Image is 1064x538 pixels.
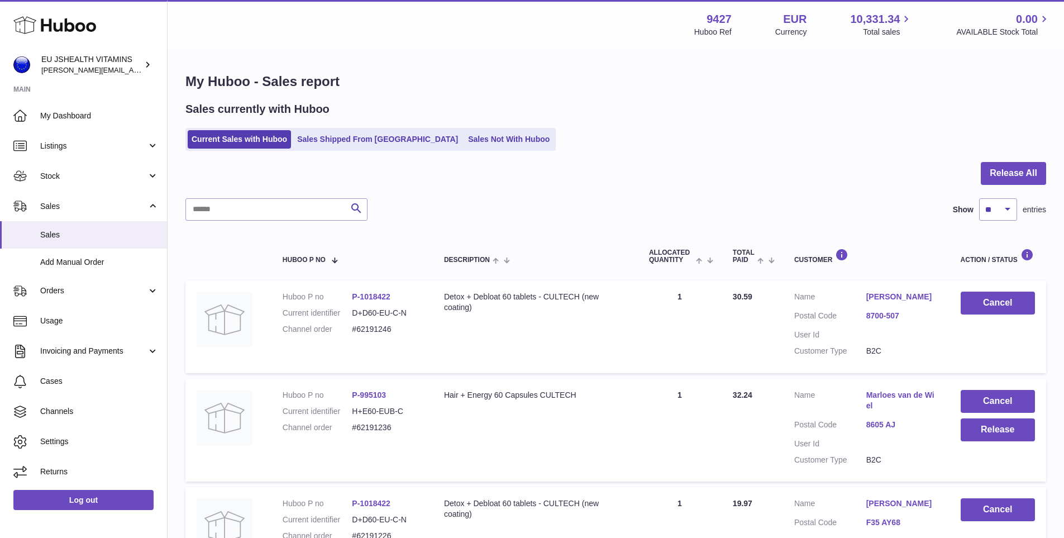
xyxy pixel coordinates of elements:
a: Current Sales with Huboo [188,130,291,149]
button: Release All [981,162,1046,185]
dt: Huboo P no [283,292,352,302]
span: Huboo P no [283,256,326,264]
span: Orders [40,285,147,296]
span: Total sales [863,27,913,37]
dt: Postal Code [794,420,866,433]
span: Cases [40,376,159,387]
a: 8605 AJ [866,420,938,430]
a: P-995103 [352,391,386,399]
td: 1 [638,280,722,373]
span: entries [1023,204,1046,215]
a: 0.00 AVAILABLE Stock Total [956,12,1051,37]
div: Customer [794,249,938,264]
dt: Current identifier [283,515,352,525]
span: Settings [40,436,159,447]
dd: #62191246 [352,324,422,335]
a: Sales Shipped From [GEOGRAPHIC_DATA] [293,130,462,149]
dt: Postal Code [794,311,866,324]
dt: User Id [794,330,866,340]
strong: EUR [783,12,807,27]
span: My Dashboard [40,111,159,121]
dt: Customer Type [794,346,866,356]
dt: Huboo P no [283,390,352,401]
span: 32.24 [733,391,752,399]
dt: Name [794,498,866,512]
dd: B2C [866,455,938,465]
dt: Customer Type [794,455,866,465]
dt: Name [794,292,866,305]
dt: Postal Code [794,517,866,531]
strong: 9427 [707,12,732,27]
a: [PERSON_NAME] [866,498,938,509]
a: F35 AY68 [866,517,938,528]
img: no-photo.jpg [197,292,252,347]
div: Hair + Energy 60 Capsules CULTECH [444,390,627,401]
span: Stock [40,171,147,182]
a: P-1018422 [352,499,390,508]
dt: Current identifier [283,308,352,318]
span: 19.97 [733,499,752,508]
span: 30.59 [733,292,752,301]
div: EU JSHEALTH VITAMINS [41,54,142,75]
button: Cancel [961,292,1035,315]
div: Action / Status [961,249,1035,264]
dd: D+D60-EU-C-N [352,515,422,525]
span: Total paid [733,249,755,264]
span: 10,331.34 [850,12,900,27]
span: Sales [40,201,147,212]
img: laura@jessicasepel.com [13,56,30,73]
div: Detox + Debloat 60 tablets - CULTECH (new coating) [444,498,627,520]
span: Usage [40,316,159,326]
span: AVAILABLE Stock Total [956,27,1051,37]
dt: Current identifier [283,406,352,417]
dt: Name [794,390,866,414]
span: Listings [40,141,147,151]
a: P-1018422 [352,292,390,301]
div: Detox + Debloat 60 tablets - CULTECH (new coating) [444,292,627,313]
a: Marloes van de Wiel [866,390,938,411]
span: ALLOCATED Quantity [649,249,693,264]
h1: My Huboo - Sales report [185,73,1046,91]
button: Cancel [961,390,1035,413]
span: 0.00 [1016,12,1038,27]
a: Log out [13,490,154,510]
dd: B2C [866,346,938,356]
h2: Sales currently with Huboo [185,102,330,117]
span: Channels [40,406,159,417]
a: Sales Not With Huboo [464,130,554,149]
span: Description [444,256,490,264]
a: 10,331.34 Total sales [850,12,913,37]
button: Cancel [961,498,1035,521]
label: Show [953,204,974,215]
img: no-photo.jpg [197,390,252,446]
span: Returns [40,466,159,477]
dt: Channel order [283,422,352,433]
span: [PERSON_NAME][EMAIL_ADDRESS][DOMAIN_NAME] [41,65,224,74]
a: 8700-507 [866,311,938,321]
span: Sales [40,230,159,240]
div: Currency [775,27,807,37]
dt: Huboo P no [283,498,352,509]
dt: User Id [794,439,866,449]
dd: D+D60-EU-C-N [352,308,422,318]
dd: #62191236 [352,422,422,433]
dt: Channel order [283,324,352,335]
span: Add Manual Order [40,257,159,268]
div: Huboo Ref [694,27,732,37]
a: [PERSON_NAME] [866,292,938,302]
td: 1 [638,379,722,482]
button: Release [961,418,1035,441]
dd: H+E60-EUB-C [352,406,422,417]
span: Invoicing and Payments [40,346,147,356]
